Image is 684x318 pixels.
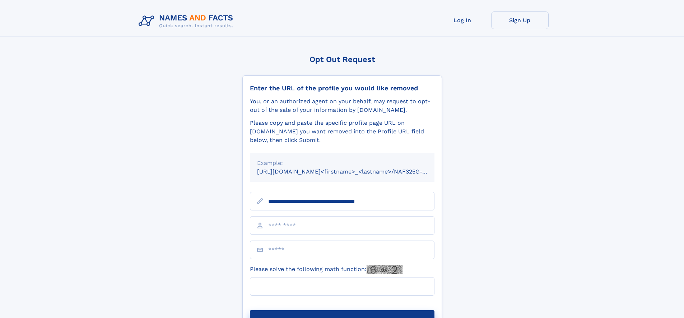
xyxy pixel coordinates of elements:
div: Opt Out Request [242,55,442,64]
label: Please solve the following math function: [250,265,403,274]
div: Example: [257,159,427,167]
a: Sign Up [491,11,549,29]
div: Please copy and paste the specific profile page URL on [DOMAIN_NAME] you want removed into the Pr... [250,119,434,144]
div: You, or an authorized agent on your behalf, may request to opt-out of the sale of your informatio... [250,97,434,114]
img: Logo Names and Facts [136,11,239,31]
div: Enter the URL of the profile you would like removed [250,84,434,92]
small: [URL][DOMAIN_NAME]<firstname>_<lastname>/NAF325G-xxxxxxxx [257,168,448,175]
a: Log In [434,11,491,29]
